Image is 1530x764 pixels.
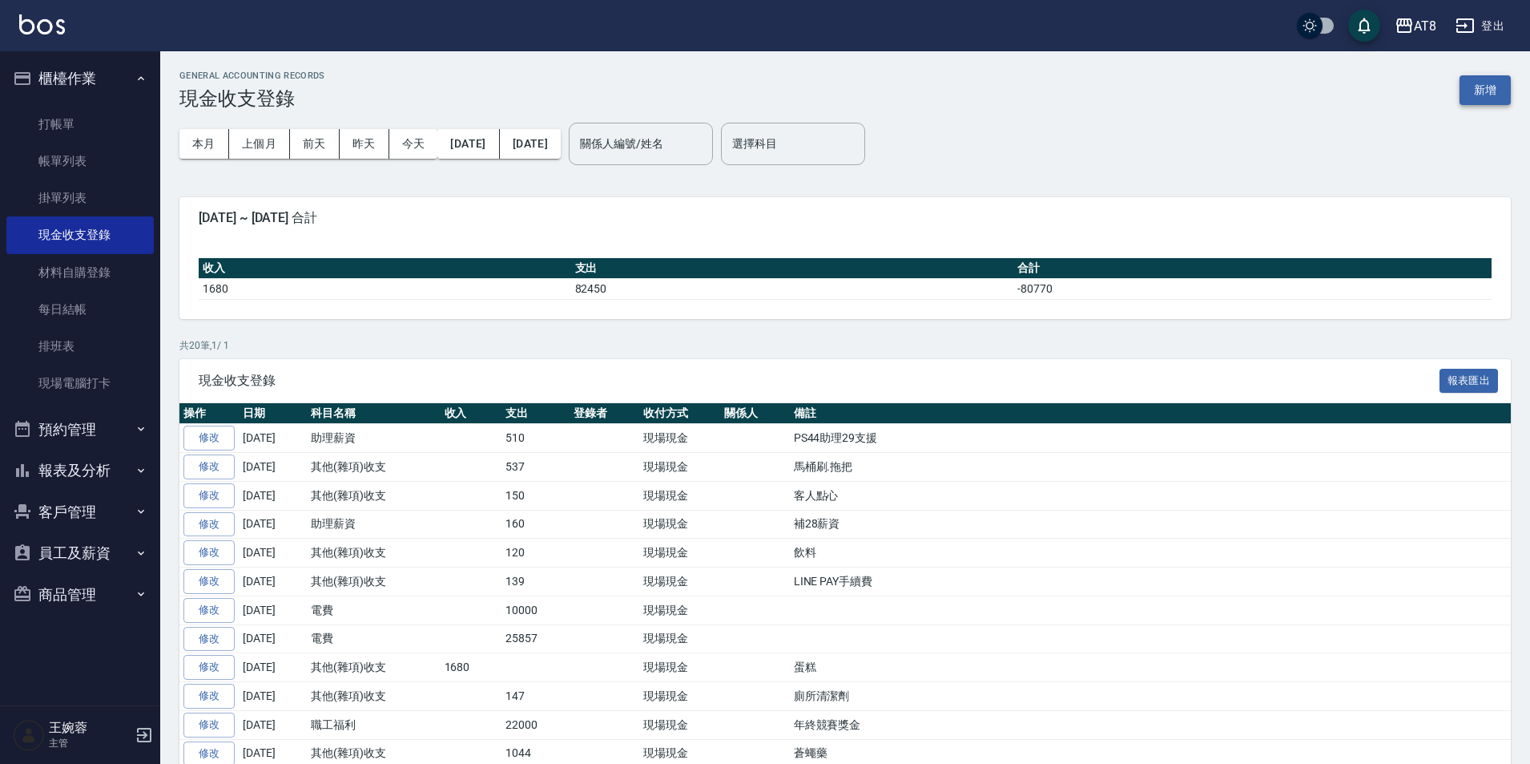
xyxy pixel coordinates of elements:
td: [DATE] [239,682,307,711]
td: 廁所清潔劑 [790,682,1511,711]
td: 139 [501,568,570,596]
th: 登錄者 [570,403,639,424]
a: 修改 [183,512,235,537]
button: 客戶管理 [6,491,154,533]
button: save [1348,10,1380,42]
span: [DATE] ~ [DATE] 合計 [199,210,1492,226]
td: [DATE] [239,481,307,510]
td: [DATE] [239,710,307,739]
button: [DATE] [437,129,499,159]
button: 報表及分析 [6,450,154,491]
img: Logo [19,14,65,34]
button: 預約管理 [6,409,154,451]
td: [DATE] [239,653,307,682]
button: 商品管理 [6,574,154,616]
td: 現場現金 [639,453,720,482]
td: 120 [501,539,570,568]
td: 現場現金 [639,596,720,625]
th: 收入 [199,258,571,279]
a: 修改 [183,569,235,594]
td: 現場現金 [639,682,720,711]
button: 登出 [1449,11,1511,41]
td: 補28薪資 [790,510,1511,539]
a: 每日結帳 [6,291,154,328]
td: [DATE] [239,625,307,653]
a: 新增 [1460,82,1511,97]
td: 其他(雜項)收支 [307,568,441,596]
td: 現場現金 [639,625,720,653]
button: [DATE] [500,129,561,159]
a: 修改 [183,713,235,738]
a: 帳單列表 [6,143,154,180]
th: 關係人 [720,403,790,424]
td: 現場現金 [639,424,720,453]
th: 收入 [441,403,502,424]
a: 修改 [183,655,235,680]
button: 報表匯出 [1439,369,1499,394]
td: 510 [501,424,570,453]
th: 支出 [571,258,1014,279]
td: 現場現金 [639,653,720,682]
button: AT8 [1388,10,1443,42]
button: 上個月 [229,129,290,159]
td: PS44助理29支援 [790,424,1511,453]
a: 現場電腦打卡 [6,365,154,402]
a: 修改 [183,426,235,451]
a: 修改 [183,455,235,479]
button: 今天 [389,129,438,159]
a: 修改 [183,540,235,565]
th: 科目名稱 [307,403,441,424]
td: [DATE] [239,424,307,453]
td: LINE PAY手續費 [790,568,1511,596]
button: 櫃檯作業 [6,58,154,99]
td: [DATE] [239,596,307,625]
td: [DATE] [239,453,307,482]
th: 支出 [501,403,570,424]
img: Person [13,719,45,751]
a: 現金收支登錄 [6,216,154,253]
td: -80770 [1013,278,1492,299]
a: 打帳單 [6,106,154,143]
td: 現場現金 [639,710,720,739]
a: 報表匯出 [1439,372,1499,387]
td: 160 [501,510,570,539]
td: 電費 [307,625,441,653]
span: 現金收支登錄 [199,373,1439,389]
td: [DATE] [239,539,307,568]
td: 年終競賽獎金 [790,710,1511,739]
td: 馬桶刷.拖把 [790,453,1511,482]
td: 其他(雜項)收支 [307,481,441,510]
a: 修改 [183,627,235,652]
td: 25857 [501,625,570,653]
h2: GENERAL ACCOUNTING RECORDS [179,71,325,81]
p: 共 20 筆, 1 / 1 [179,338,1511,353]
td: 現場現金 [639,568,720,596]
th: 日期 [239,403,307,424]
th: 操作 [179,403,239,424]
td: 147 [501,682,570,711]
td: 其他(雜項)收支 [307,682,441,711]
td: 22000 [501,710,570,739]
td: [DATE] [239,510,307,539]
button: 新增 [1460,75,1511,105]
td: 客人點心 [790,481,1511,510]
td: 助理薪資 [307,424,441,453]
td: 現場現金 [639,539,720,568]
th: 合計 [1013,258,1492,279]
th: 收付方式 [639,403,720,424]
button: 昨天 [340,129,389,159]
a: 材料自購登錄 [6,254,154,291]
td: 150 [501,481,570,510]
td: 其他(雜項)收支 [307,453,441,482]
td: 飲料 [790,539,1511,568]
td: 其他(雜項)收支 [307,539,441,568]
h3: 現金收支登錄 [179,87,325,110]
p: 主管 [49,736,131,750]
td: 其他(雜項)收支 [307,653,441,682]
button: 員工及薪資 [6,532,154,574]
td: 助理薪資 [307,510,441,539]
td: 職工福利 [307,710,441,739]
td: 電費 [307,596,441,625]
td: 1680 [199,278,571,299]
td: 82450 [571,278,1014,299]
